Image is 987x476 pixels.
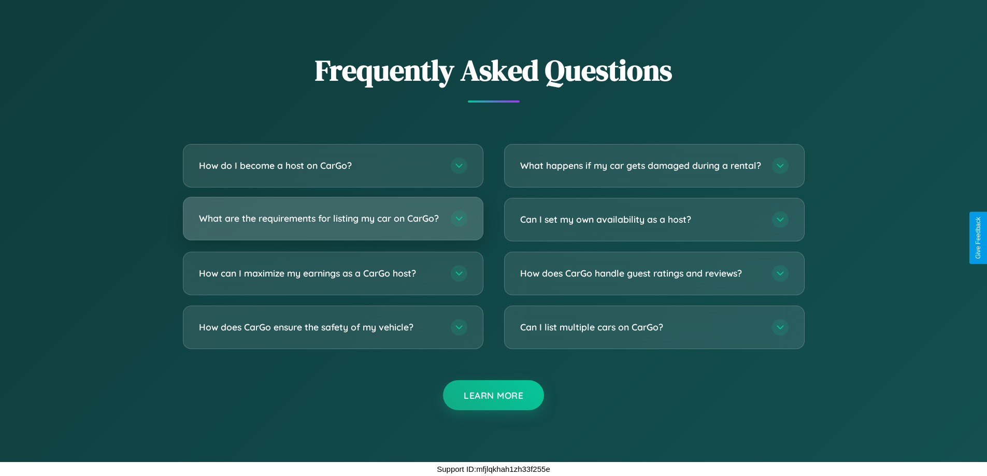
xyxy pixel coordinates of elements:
[199,321,440,334] h3: How does CarGo ensure the safety of my vehicle?
[520,267,762,280] h3: How does CarGo handle guest ratings and reviews?
[443,380,544,410] button: Learn More
[199,159,440,172] h3: How do I become a host on CarGo?
[199,212,440,225] h3: What are the requirements for listing my car on CarGo?
[975,217,982,259] div: Give Feedback
[520,321,762,334] h3: Can I list multiple cars on CarGo?
[199,267,440,280] h3: How can I maximize my earnings as a CarGo host?
[520,159,762,172] h3: What happens if my car gets damaged during a rental?
[437,462,550,476] p: Support ID: mfjlqkhah1zh33f255e
[183,50,805,90] h2: Frequently Asked Questions
[520,213,762,226] h3: Can I set my own availability as a host?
